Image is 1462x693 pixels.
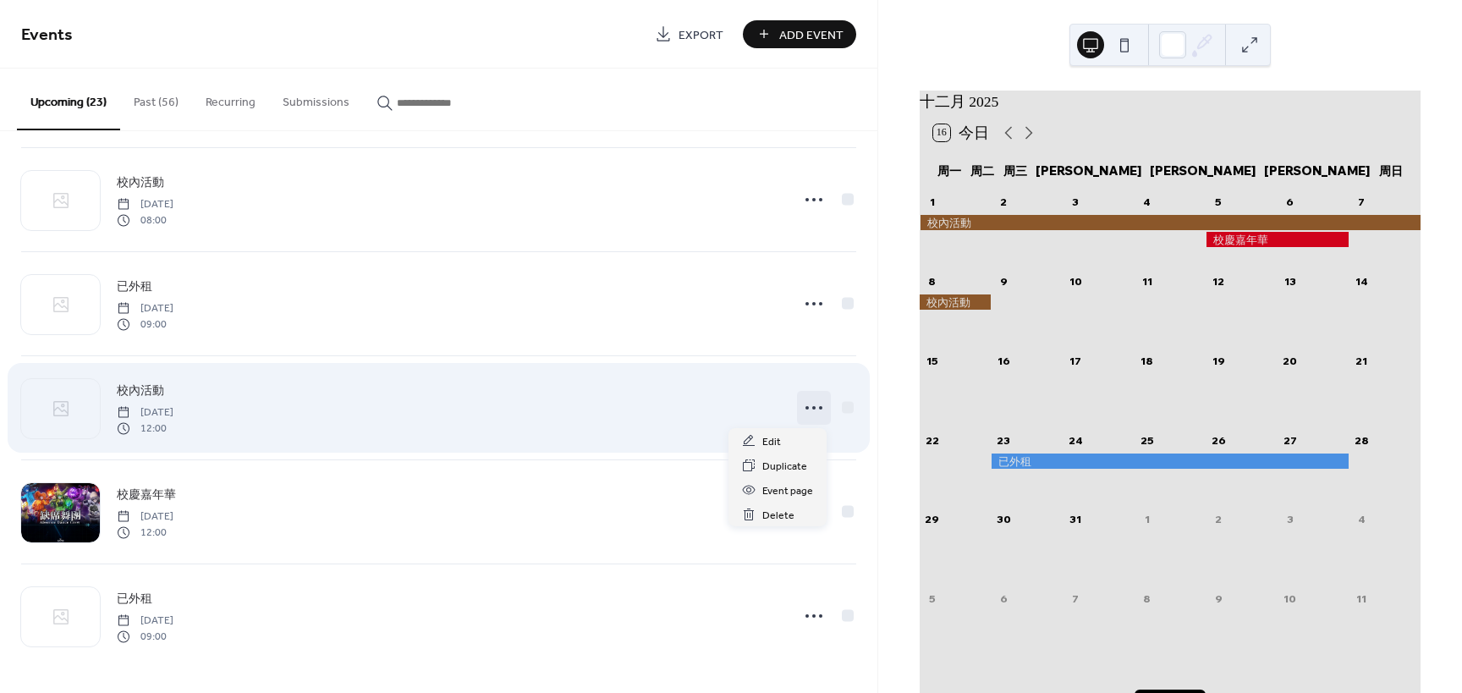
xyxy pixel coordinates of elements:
[1140,274,1154,289] div: 11
[679,26,723,44] span: Export
[117,589,152,608] a: 已外租
[117,174,164,192] span: 校內活動
[997,195,1011,209] div: 2
[927,120,995,146] button: 16今日
[1069,274,1083,289] div: 10
[1212,592,1226,607] div: 9
[642,20,736,48] a: Export
[1283,513,1297,527] div: 3
[1283,274,1297,289] div: 13
[997,592,1011,607] div: 6
[1140,195,1154,209] div: 4
[269,69,363,129] button: Submissions
[117,277,152,296] a: 已外租
[997,433,1011,448] div: 23
[117,487,176,504] span: 校慶嘉年華
[762,458,807,476] span: Duplicate
[997,354,1011,368] div: 16
[1355,354,1369,368] div: 21
[1355,195,1369,209] div: 7
[1069,513,1083,527] div: 31
[1140,513,1154,527] div: 1
[920,215,1421,230] div: 校內活動
[1260,154,1374,189] div: [PERSON_NAME]
[925,354,939,368] div: 15
[117,613,173,629] span: [DATE]
[21,19,73,52] span: Events
[1355,433,1369,448] div: 28
[1212,274,1226,289] div: 12
[925,274,939,289] div: 8
[117,278,152,296] span: 已外租
[998,154,1031,189] div: 周三
[1206,232,1349,247] div: 校慶嘉年華
[1140,592,1154,607] div: 8
[1146,154,1260,189] div: [PERSON_NAME]
[117,421,173,436] span: 12:00
[762,507,794,525] span: Delete
[762,433,781,451] span: Edit
[1212,513,1226,527] div: 2
[1069,433,1083,448] div: 24
[1283,354,1297,368] div: 20
[966,154,999,189] div: 周二
[1283,195,1297,209] div: 6
[1031,154,1146,189] div: [PERSON_NAME]
[117,212,173,228] span: 08:00
[1355,274,1369,289] div: 14
[1069,195,1083,209] div: 3
[117,629,173,644] span: 09:00
[120,69,192,129] button: Past (56)
[1355,592,1369,607] div: 11
[933,154,966,189] div: 周一
[1283,592,1297,607] div: 10
[920,294,992,310] div: 校內活動
[925,433,939,448] div: 22
[925,195,939,209] div: 1
[117,173,164,192] a: 校內活動
[1355,513,1369,527] div: 4
[991,454,1349,469] div: 已外租
[779,26,844,44] span: Add Event
[1212,195,1226,209] div: 5
[1212,354,1226,368] div: 19
[925,513,939,527] div: 29
[117,316,173,332] span: 09:00
[925,592,939,607] div: 5
[17,69,120,130] button: Upcoming (23)
[117,485,176,504] a: 校慶嘉年華
[1374,154,1407,189] div: 周日
[762,482,813,500] span: Event page
[117,382,164,400] span: 校內活動
[920,91,1421,113] div: 十二月 2025
[743,20,856,48] button: Add Event
[997,513,1011,527] div: 30
[1212,433,1226,448] div: 26
[1069,592,1083,607] div: 7
[1140,354,1154,368] div: 18
[117,197,173,212] span: [DATE]
[997,274,1011,289] div: 9
[1283,433,1297,448] div: 27
[117,381,164,400] a: 校內活動
[117,509,173,525] span: [DATE]
[117,525,173,540] span: 12:00
[117,591,152,608] span: 已外租
[1069,354,1083,368] div: 17
[1140,433,1154,448] div: 25
[192,69,269,129] button: Recurring
[117,301,173,316] span: [DATE]
[117,405,173,421] span: [DATE]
